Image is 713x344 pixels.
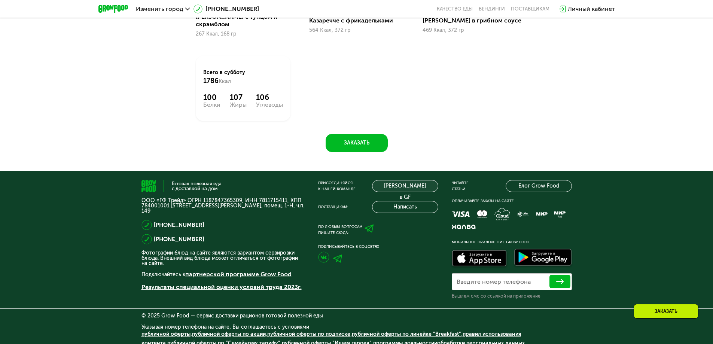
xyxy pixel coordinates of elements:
[141,313,572,319] div: © 2025 Grow Food — сервис доставки рационов готовой полезной еды
[318,204,348,210] div: Поставщикам:
[230,93,247,102] div: 107
[437,6,473,12] a: Качество еды
[318,244,438,250] div: Подписывайтесь в соцсетях
[372,180,438,192] a: [PERSON_NAME] в GF
[203,77,219,85] span: 1786
[172,181,222,191] div: Готовая полезная еда с доставкой на дом
[196,31,290,37] div: 267 Ккал, 168 гр
[219,78,231,85] span: Ккал
[154,235,204,244] a: [PHONE_NUMBER]
[256,93,283,102] div: 106
[230,102,247,108] div: Жиры
[256,102,283,108] div: Углеводы
[318,180,356,192] div: Присоединяйся к нашей команде
[154,220,204,229] a: [PHONE_NUMBER]
[318,224,363,236] div: По любым вопросам пишите сюда:
[141,331,191,337] a: публичной оферты
[309,17,410,24] div: Казаречче с фрикадельками
[568,4,615,13] div: Личный кабинет
[452,293,572,299] div: Вышлем смс со ссылкой на приложение
[141,283,302,290] a: Результаты специальной оценки условий труда 2023г.
[203,93,220,102] div: 100
[452,180,469,192] div: Читайте статьи
[309,27,404,33] div: 564 Ккал, 372 гр
[196,13,296,28] div: [PERSON_NAME] с тунцом и скрэмблом
[479,6,505,12] a: Вендинги
[423,17,523,24] div: [PERSON_NAME] в грибном соусе
[194,4,259,13] a: [PHONE_NUMBER]
[141,250,305,266] p: Фотографии блюд на сайте являются вариантом сервировки блюда. Внешний вид блюда может отличаться ...
[457,280,531,284] label: Введите номер телефона
[511,6,549,12] div: поставщикам
[185,271,292,278] a: партнерской программе Grow Food
[512,247,574,269] img: Доступно в Google Play
[372,201,438,213] button: Написать
[634,304,698,319] div: Заказать
[452,198,572,204] div: Оплачивайте заказы на сайте
[506,180,572,192] a: Блог Grow Food
[203,102,220,108] div: Белки
[203,69,283,85] div: Всего в субботу
[141,198,305,214] p: ООО «ГФ Трейд» ОГРН 1187847365309, ИНН 7811715411, КПП 784001001 [STREET_ADDRESS][PERSON_NAME], п...
[136,6,183,12] span: Изменить город
[452,239,572,245] div: Мобильное приложение Grow Food
[352,331,461,337] a: публичной оферты по линейке "Breakfast"
[267,331,350,337] a: публичной оферты по подписке
[141,270,305,279] p: Подключайтесь к
[192,331,266,337] a: публичной оферты по акции
[423,27,517,33] div: 469 Ккал, 372 гр
[326,134,388,152] button: Заказать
